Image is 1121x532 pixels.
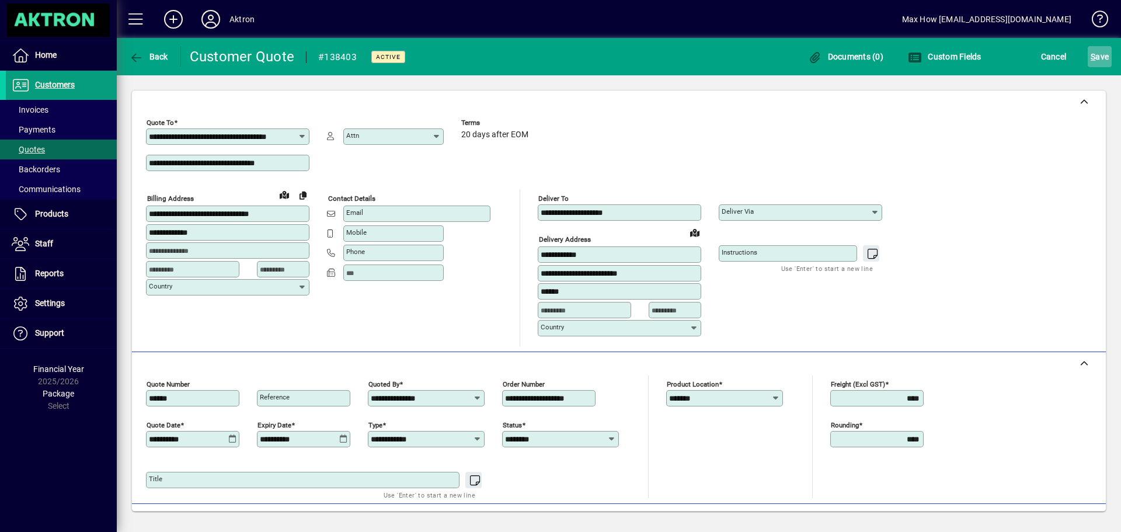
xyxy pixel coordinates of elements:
mat-label: Freight (excl GST) [831,380,885,388]
mat-label: Rounding [831,420,859,429]
mat-label: Phone [346,248,365,256]
mat-label: Expiry date [257,420,291,429]
a: Communications [6,179,117,199]
mat-label: Product location [667,380,719,388]
span: Back [129,52,168,61]
span: Product [1026,510,1074,529]
a: Home [6,41,117,70]
span: Invoices [12,105,48,114]
a: Payments [6,120,117,140]
div: Customer Quote [190,47,295,66]
button: Save [1088,46,1112,67]
span: Home [35,50,57,60]
span: 20 days after EOM [461,130,528,140]
a: Knowledge Base [1083,2,1106,40]
span: Cancel [1041,47,1067,66]
mat-label: Deliver via [722,207,754,215]
button: Back [126,46,171,67]
mat-label: Status [503,420,522,429]
span: Communications [12,185,81,194]
div: Aktron [229,10,255,29]
mat-hint: Use 'Enter' to start a new line [384,488,475,502]
span: Documents (0) [807,52,883,61]
button: Product [1021,509,1080,530]
span: Reports [35,269,64,278]
mat-label: Quoted by [368,380,399,388]
button: Documents (0) [805,46,886,67]
span: Settings [35,298,65,308]
a: Quotes [6,140,117,159]
mat-label: Country [541,323,564,331]
mat-label: Attn [346,131,359,140]
button: Copy to Delivery address [294,186,312,204]
div: Max How [EMAIL_ADDRESS][DOMAIN_NAME] [902,10,1071,29]
button: Add [155,9,192,30]
mat-label: Quote date [147,420,180,429]
mat-label: Order number [503,380,545,388]
span: Financial Year [33,364,84,374]
a: Backorders [6,159,117,179]
span: Customers [35,80,75,89]
a: Staff [6,230,117,259]
button: Product History [700,509,769,530]
span: Staff [35,239,53,248]
mat-hint: Use 'Enter' to start a new line [781,262,873,275]
a: Settings [6,289,117,318]
mat-label: Reference [260,393,290,401]
span: ave [1091,47,1109,66]
a: Invoices [6,100,117,120]
span: Active [376,53,401,61]
span: Custom Fields [908,52,981,61]
div: #138403 [318,48,357,67]
mat-label: Deliver To [538,194,569,203]
mat-label: Instructions [722,248,757,256]
a: Products [6,200,117,229]
a: View on map [275,185,294,204]
span: Payments [12,125,55,134]
span: Product History [705,510,764,529]
button: Cancel [1038,46,1070,67]
span: Support [35,328,64,338]
mat-label: Mobile [346,228,367,237]
span: Package [43,389,74,398]
span: S [1091,52,1095,61]
span: Terms [461,119,531,127]
a: Reports [6,259,117,288]
app-page-header-button: Back [117,46,181,67]
span: Backorders [12,165,60,174]
mat-label: Quote number [147,380,190,388]
mat-label: Quote To [147,119,174,127]
mat-label: Email [346,208,363,217]
mat-label: Type [368,420,382,429]
a: View on map [685,223,704,242]
a: Support [6,319,117,348]
button: Profile [192,9,229,30]
span: Quotes [12,145,45,154]
button: Custom Fields [905,46,984,67]
mat-label: Title [149,475,162,483]
span: Products [35,209,68,218]
mat-label: Country [149,282,172,290]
